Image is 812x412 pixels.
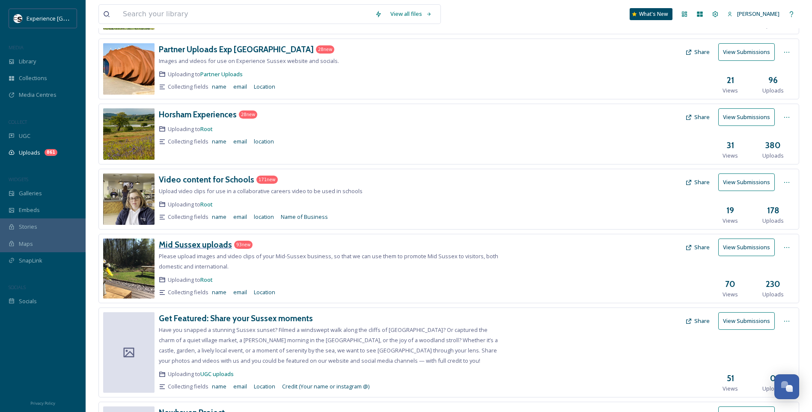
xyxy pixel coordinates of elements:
[727,74,734,87] h3: 21
[681,44,714,60] button: Share
[256,176,278,184] div: 171 new
[727,372,734,385] h3: 51
[159,239,232,250] h3: Mid Sussex uploads
[762,385,784,393] span: Uploads
[168,370,234,378] span: Uploading to
[168,200,213,209] span: Uploading to
[723,385,738,393] span: Views
[103,173,155,225] img: fc169f23-0d26-49b4-8d81-3d255ea2dcd5.jpg
[718,239,779,256] a: View Submissions
[200,276,213,284] a: Root
[723,152,738,160] span: Views
[725,278,735,290] h3: 70
[159,187,363,195] span: Upload video clips for use in a collaborative careers video to be used in schools
[30,400,55,406] span: Privacy Policy
[254,382,275,391] span: Location
[254,288,275,296] span: Location
[718,108,779,126] a: View Submissions
[726,204,734,217] h3: 19
[159,43,314,56] a: Partner Uploads Exp [GEOGRAPHIC_DATA]
[723,217,738,225] span: Views
[200,370,234,378] a: UGC uploads
[212,288,226,296] span: name
[727,139,734,152] h3: 31
[200,70,243,78] a: Partner Uploads
[9,119,27,125] span: COLLECT
[159,312,313,325] a: Get Featured: Share your Sussex moments
[762,217,784,225] span: Uploads
[765,139,781,152] h3: 380
[233,83,247,91] span: email
[168,83,208,91] span: Collecting fields
[19,257,42,265] span: SnapLink
[159,326,498,364] span: Have you snapped a stunning Sussex sunset? Filmed a windswept walk along the cliffs of [GEOGRAPHI...
[718,239,775,256] button: View Submissions
[768,74,778,87] h3: 96
[14,14,22,23] img: WSCC%20ES%20Socials%20Icon%20-%20Secondary%20-%20Black.jpg
[168,382,208,391] span: Collecting fields
[681,313,714,329] button: Share
[159,109,237,119] h3: Horsham Experiences
[159,174,254,185] h3: Video content for Schools
[168,288,208,296] span: Collecting fields
[386,6,436,22] a: View all files
[159,313,313,323] h3: Get Featured: Share your Sussex moments
[718,173,775,191] button: View Submissions
[168,137,208,146] span: Collecting fields
[239,110,257,119] div: 28 new
[168,125,213,133] span: Uploading to
[19,206,40,214] span: Embeds
[200,200,213,208] a: Root
[103,239,155,299] img: 4760db33-9847-4028-bc5e-29fcf4a2cabc.jpg
[723,290,738,299] span: Views
[281,213,328,221] span: Name of Business
[718,108,775,126] button: View Submissions
[19,240,33,248] span: Maps
[212,137,226,146] span: name
[212,213,226,221] span: name
[718,43,779,61] a: View Submissions
[316,45,334,54] div: 28 new
[19,91,57,99] span: Media Centres
[681,174,714,191] button: Share
[233,137,247,146] span: email
[282,382,369,391] span: Credit (Your name or instagram @)
[770,372,776,385] h3: 0
[168,213,208,221] span: Collecting fields
[630,8,672,20] a: What's New
[159,252,498,270] span: Please upload images and video clips of your Mid-Sussex business, so that we can use them to prom...
[19,297,37,305] span: Socials
[774,374,799,399] button: Open Chat
[234,241,253,249] div: 93 new
[45,149,57,156] div: 861
[767,204,779,217] h3: 178
[762,290,784,299] span: Uploads
[159,108,237,121] a: Horsham Experiences
[766,278,780,290] h3: 230
[681,239,714,256] button: Share
[159,173,254,186] a: Video content for Schools
[30,397,55,408] a: Privacy Policy
[233,213,247,221] span: email
[159,239,232,251] a: Mid Sussex uploads
[200,125,213,133] a: Root
[19,74,47,82] span: Collections
[27,14,111,22] span: Experience [GEOGRAPHIC_DATA]
[9,176,28,182] span: WIDGETS
[737,10,779,18] span: [PERSON_NAME]
[718,312,779,330] a: View Submissions
[212,83,226,91] span: name
[681,109,714,125] button: Share
[233,382,247,391] span: email
[19,57,36,66] span: Library
[212,382,226,391] span: name
[19,132,30,140] span: UGC
[168,276,213,284] span: Uploading to
[718,312,775,330] button: View Submissions
[233,288,247,296] span: email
